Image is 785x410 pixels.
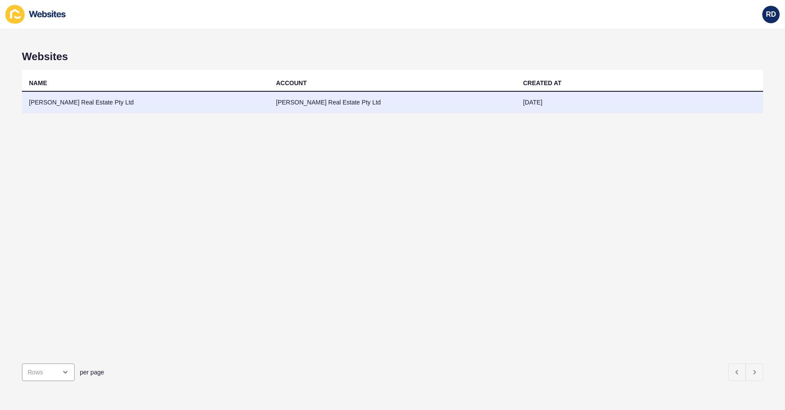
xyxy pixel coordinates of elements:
[29,79,47,87] div: NAME
[22,363,75,381] div: open menu
[269,92,516,113] td: [PERSON_NAME] Real Estate Pty Ltd
[22,92,269,113] td: [PERSON_NAME] Real Estate Pty Ltd
[276,79,307,87] div: ACCOUNT
[80,368,104,377] span: per page
[523,79,562,87] div: CREATED AT
[516,92,763,113] td: [DATE]
[766,10,776,19] span: RD
[22,50,763,63] h1: Websites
